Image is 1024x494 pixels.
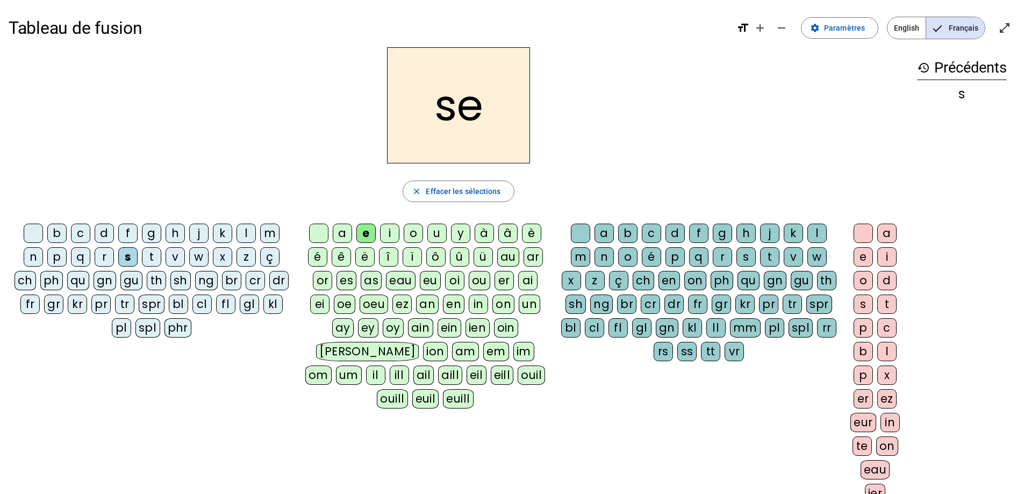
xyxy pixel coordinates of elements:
mat-icon: close [412,187,421,196]
div: kr [735,295,755,314]
div: s [736,247,756,267]
div: c [71,224,90,243]
div: bl [561,318,581,338]
div: gr [712,295,731,314]
div: ey [358,318,378,338]
div: p [665,247,685,267]
div: am [452,342,479,361]
div: er [854,389,873,409]
div: ay [332,318,354,338]
div: ng [195,271,218,290]
div: h [736,224,756,243]
div: t [142,247,161,267]
div: f [689,224,708,243]
div: un [519,295,540,314]
div: in [880,413,900,432]
div: ou [469,271,490,290]
div: eau [386,271,416,290]
div: ê [332,247,351,267]
div: or [313,271,332,290]
div: th [817,271,836,290]
div: en [658,271,680,290]
div: è [522,224,541,243]
div: z [237,247,256,267]
div: on [492,295,514,314]
div: gn [764,271,786,290]
div: te [853,436,872,456]
div: j [189,224,209,243]
div: phr [164,318,192,338]
div: ph [711,271,733,290]
div: gl [240,295,259,314]
div: oeu [360,295,389,314]
div: ch [633,271,654,290]
div: th [147,271,166,290]
mat-icon: format_size [736,22,749,34]
div: pl [765,318,784,338]
div: en [443,295,464,314]
div: b [854,342,873,361]
div: gl [632,318,651,338]
div: ouil [518,366,545,385]
div: ç [609,271,628,290]
span: Français [926,17,985,39]
div: f [118,224,138,243]
div: ch [15,271,36,290]
div: ion [423,342,448,361]
div: em [483,342,509,361]
div: ll [706,318,726,338]
mat-icon: open_in_full [998,22,1011,34]
div: û [450,247,469,267]
div: é [642,247,661,267]
div: ph [40,271,63,290]
div: on [876,436,898,456]
button: Paramètres [801,17,878,39]
div: gn [94,271,116,290]
div: ë [355,247,375,267]
h1: Tableau de fusion [9,11,728,45]
div: d [877,271,897,290]
div: s [917,88,1007,101]
button: Diminuer la taille de la police [771,17,792,39]
div: j [760,224,779,243]
div: r [95,247,114,267]
div: n [24,247,43,267]
div: fr [688,295,707,314]
div: a [877,224,897,243]
div: oe [334,295,355,314]
div: i [877,247,897,267]
div: mm [730,318,761,338]
div: k [213,224,232,243]
div: br [222,271,241,290]
div: x [213,247,232,267]
div: z [585,271,605,290]
div: sh [565,295,586,314]
div: om [305,366,332,385]
div: cl [585,318,604,338]
div: ü [474,247,493,267]
div: x [877,366,897,385]
div: ain [408,318,433,338]
div: é [308,247,327,267]
div: ai [518,271,538,290]
div: u [427,224,447,243]
div: à [475,224,494,243]
div: on [684,271,706,290]
div: [PERSON_NAME] [316,342,419,361]
div: cr [641,295,660,314]
div: spl [789,318,813,338]
div: c [877,318,897,338]
div: a [333,224,352,243]
div: i [380,224,399,243]
div: p [854,366,873,385]
div: euil [412,389,439,409]
div: l [807,224,827,243]
div: t [760,247,779,267]
div: br [617,295,636,314]
div: kl [263,295,283,314]
div: o [854,271,873,290]
div: dr [664,295,684,314]
div: vr [725,342,744,361]
div: ouill [377,389,407,409]
div: l [877,342,897,361]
